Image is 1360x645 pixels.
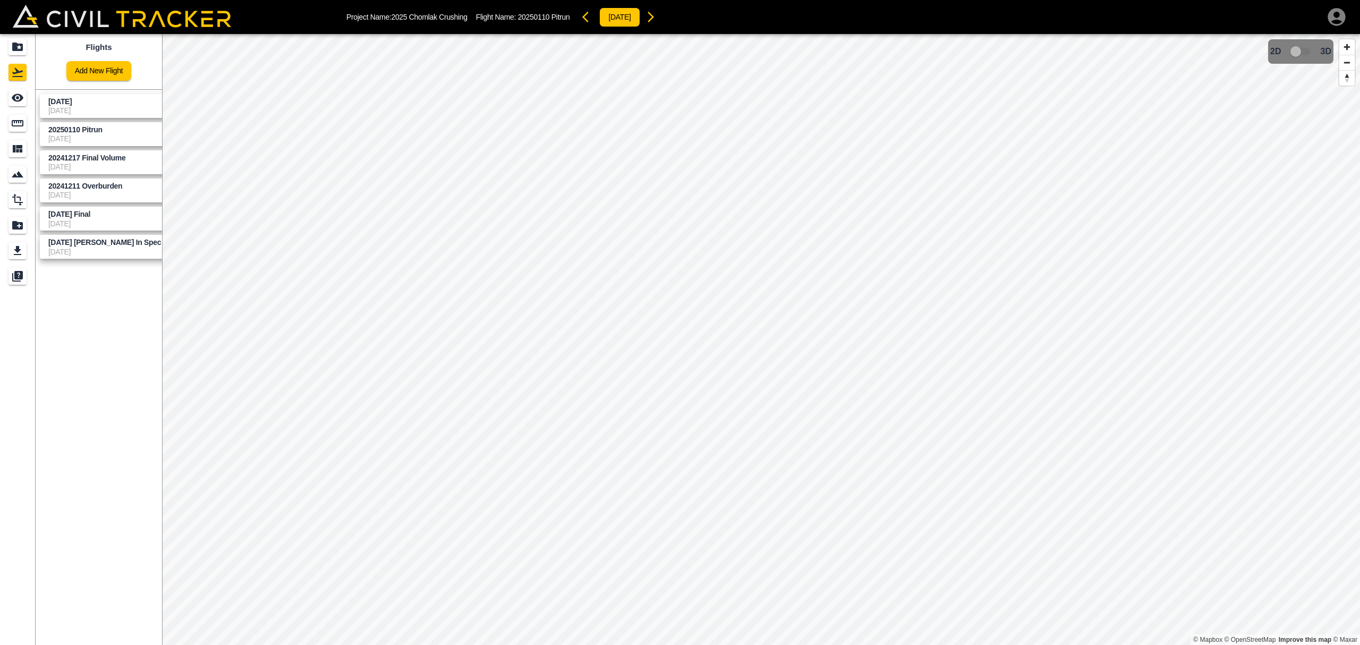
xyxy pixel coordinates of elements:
a: OpenStreetMap [1225,636,1276,643]
span: 2D [1270,47,1281,56]
img: Civil Tracker [13,5,231,27]
a: Maxar [1333,636,1357,643]
button: Reset bearing to north [1339,70,1355,86]
p: Project Name: 2025 Chomlak Crushing [346,13,467,21]
span: 3D model not uploaded yet [1286,41,1316,62]
a: Map feedback [1279,636,1331,643]
button: Zoom in [1339,39,1355,55]
span: 3D [1321,47,1331,56]
a: Mapbox [1193,636,1222,643]
p: Flight Name: [476,13,570,21]
button: Zoom out [1339,55,1355,70]
button: [DATE] [599,7,640,27]
span: 20250110 Pitrun [518,13,570,21]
